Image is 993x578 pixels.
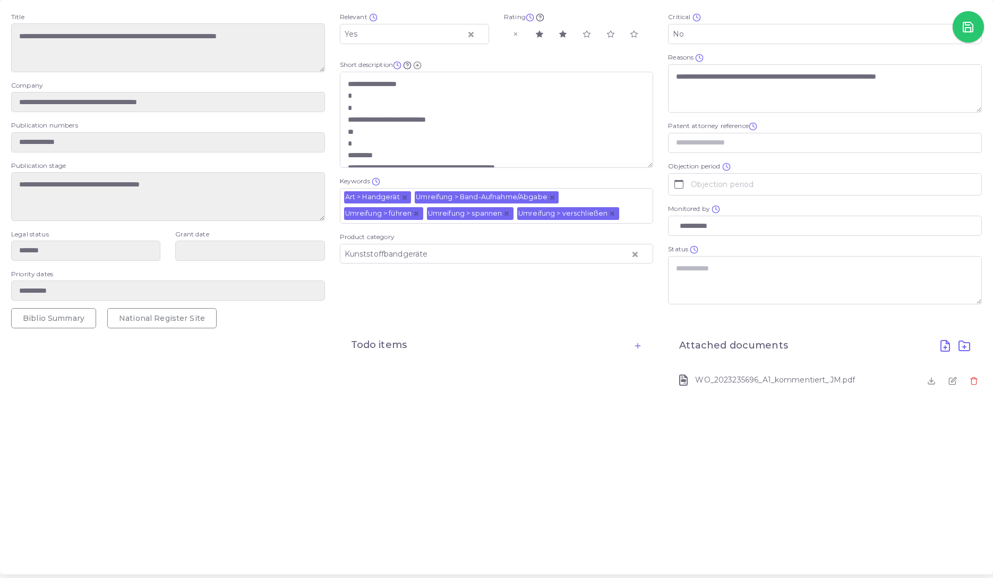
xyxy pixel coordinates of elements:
[668,13,690,21] span: Possibly in conflict with serial product or current development? (Entry only after detailed review.)
[674,180,684,189] svg: calendar
[607,30,614,38] svg: star
[175,229,209,239] label: Grant date
[668,121,757,131] label: Patent attorney reference
[668,245,688,253] span: Last action carried out. (e.g.: Patent attorney filed opposition.)
[679,340,788,352] h4: Attached documents
[668,205,710,212] span: Who runs patent surveillance?
[340,24,489,44] div: Search for option
[669,174,689,195] button: calendar
[413,60,422,70] span: Insert template text
[361,27,466,41] input: Search for option
[351,339,407,351] h4: Todo items
[107,308,217,328] a: National Register Site
[668,216,982,236] div: Search for option
[11,229,49,239] label: Legal status
[340,188,654,224] div: Search for option
[676,219,968,233] input: Search for option
[340,232,395,241] label: Product category
[687,27,958,41] input: Search for option
[668,24,982,44] div: Search for option
[468,29,474,39] button: Clear Selected
[344,191,412,203] span: Art > Handgerät
[689,174,981,195] label: Objection period
[11,161,66,170] label: Publication stage
[431,246,630,261] input: Search for option
[536,30,543,38] svg: star fill
[414,211,419,216] button: Deselect Umreifung > führen
[517,207,619,220] span: Umreifung > verschließen
[402,195,407,200] button: Deselect Art > Handgerät
[340,60,422,70] label: Short description
[340,177,370,185] span: Select the most precise available keywords.
[668,53,694,61] span: Why is the patent critical or not?
[550,195,555,200] button: Deselect Umreifung > Band-Aufnahme/Abgabe
[504,211,509,216] button: Deselect Umreifung > spannen
[504,12,544,22] label: Rating
[11,269,53,278] label: Priority dates
[583,30,590,38] svg: star
[632,249,638,259] button: Clear Selected
[11,81,43,90] label: Company
[610,211,615,216] button: Deselect Umreifung > verschließen
[344,27,359,41] span: Yes
[679,375,920,386] p: WO_2023235696_A1_kommentiert_JM.pdf
[630,30,638,38] svg: star
[344,207,423,220] span: Umreifung > führen
[512,30,519,38] svg: x
[11,121,78,130] label: Publication numbers
[620,207,639,221] input: Search for option
[11,12,24,21] label: Title
[415,191,559,203] span: Umreifung > Band-Aufnahme/Abgabe
[340,13,367,21] span: Application similar to ours?
[427,207,513,220] span: Umreifung > spannen
[344,247,430,261] span: Kunststoffbandgeräte
[340,244,654,264] div: Search for option
[11,308,96,328] a: Biblio Summary
[672,27,686,41] span: No
[668,162,720,170] span: Europe: 9 months after Grant Date
[559,30,567,38] svg: star fill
